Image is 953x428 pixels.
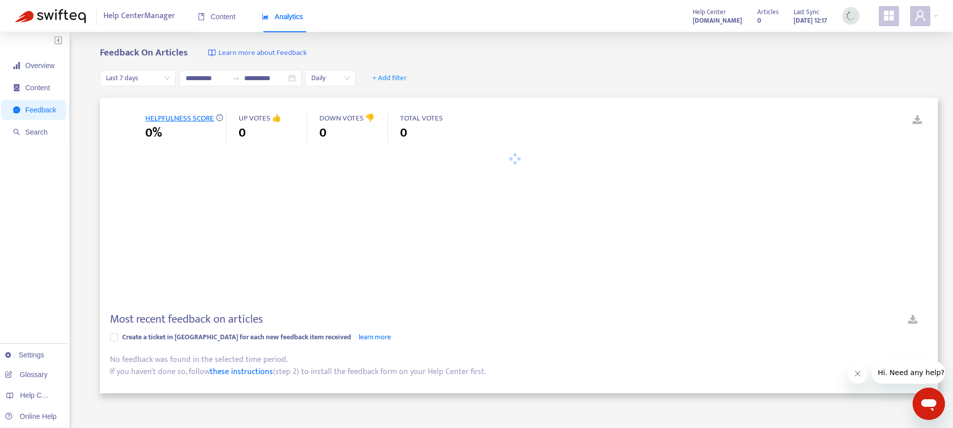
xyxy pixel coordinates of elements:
[794,7,819,18] span: Last Sync
[13,106,20,113] span: message
[848,363,868,384] iframe: Close message
[262,13,269,20] span: area-chart
[372,72,407,84] span: + Add filter
[5,351,44,359] a: Settings
[319,112,375,125] span: DOWN VOTES 👎
[13,62,20,69] span: signal
[198,13,236,21] span: Content
[365,70,415,86] button: + Add filter
[239,112,282,125] span: UP VOTES 👍
[400,112,443,125] span: TOTAL VOTES
[25,106,56,114] span: Feedback
[883,10,895,22] span: appstore
[262,13,303,21] span: Analytics
[914,10,926,22] span: user
[232,74,240,82] span: swap-right
[110,354,928,366] div: No feedback was found in the selected time period.
[145,124,162,142] span: 0%
[145,112,214,125] span: HELPFULNESS SCORE
[319,124,326,142] span: 0
[122,331,351,343] span: Create a ticket in [GEOGRAPHIC_DATA] for each new feedback item received
[757,15,761,26] strong: 0
[757,7,778,18] span: Articles
[311,71,350,86] span: Daily
[13,84,20,91] span: container
[239,124,246,142] span: 0
[218,47,307,59] span: Learn more about Feedback
[208,49,216,57] img: image-link
[25,128,47,136] span: Search
[400,124,407,142] span: 0
[106,71,170,86] span: Last 7 days
[5,412,57,420] a: Online Help
[15,9,86,23] img: Swifteq
[693,15,742,26] a: [DOMAIN_NAME]
[208,47,307,59] a: Learn more about Feedback
[100,45,188,60] b: Feedback On Articles
[845,10,857,22] img: sync_loading.0b5143dde30e3a21642e.gif
[110,366,928,378] div: If you haven't done so, follow (step 2) to install the feedback form on your Help Center first.
[693,7,726,18] span: Help Center
[13,129,20,136] span: search
[198,13,205,20] span: book
[110,313,263,326] h4: Most recent feedback on articles
[232,74,240,82] span: to
[25,62,54,70] span: Overview
[794,15,827,26] strong: [DATE] 12:17
[210,365,273,379] a: these instructions
[5,371,47,379] a: Glossary
[872,361,945,384] iframe: Message from company
[103,7,175,26] span: Help Center Manager
[913,388,945,420] iframe: Button to launch messaging window
[25,84,50,92] span: Content
[20,391,62,399] span: Help Centers
[359,331,391,343] a: learn more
